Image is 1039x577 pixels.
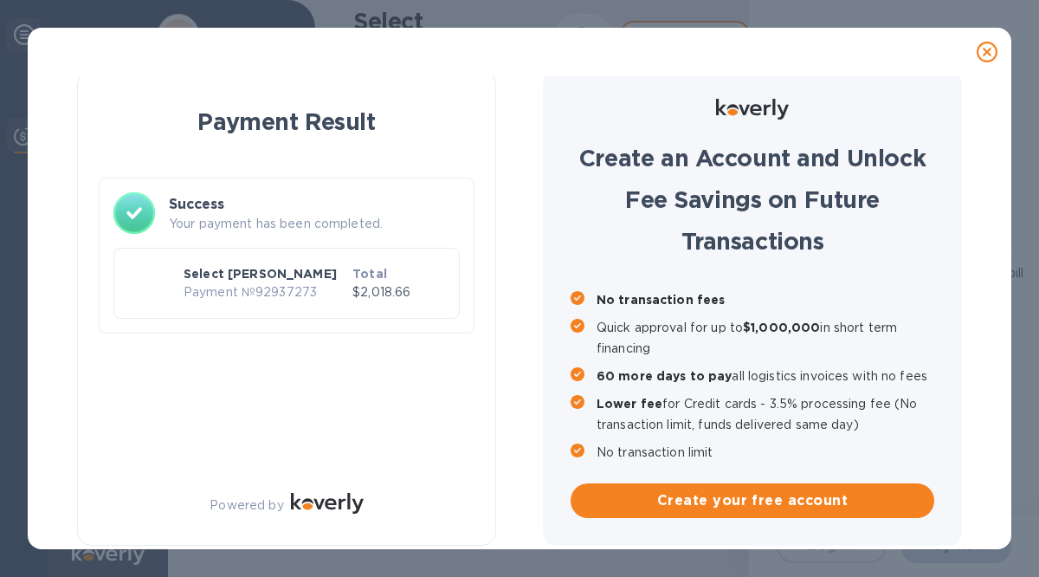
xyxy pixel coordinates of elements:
p: Quick approval for up to in short term financing [597,317,934,359]
p: all logistics invoices with no fees [597,366,934,386]
p: Powered by [210,496,283,515]
h1: Payment Result [106,100,468,143]
img: Logo [291,493,364,514]
span: Create your free account [584,490,920,511]
button: Create your free account [571,483,934,518]
h1: Create an Account and Unlock Fee Savings on Future Transactions [571,137,934,262]
p: Payment № 92937273 [184,283,345,301]
b: Total [352,267,387,281]
img: Logo [716,99,789,120]
p: Select [PERSON_NAME] [184,265,345,282]
b: $1,000,000 [743,321,820,334]
p: Your payment has been completed. [169,215,460,233]
p: for Credit cards - 3.5% processing fee (No transaction limit, funds delivered same day) [597,393,934,435]
p: $2,018.66 [352,283,445,301]
b: 60 more days to pay [597,369,732,383]
h3: Success [169,194,460,215]
b: Lower fee [597,397,662,411]
p: No transaction limit [597,442,934,463]
b: No transaction fees [597,293,726,307]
